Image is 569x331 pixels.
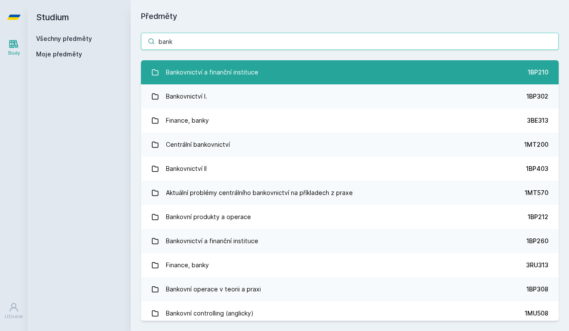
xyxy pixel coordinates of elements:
[141,205,559,229] a: Bankovní produkty a operace 1BP212
[8,50,20,56] div: Study
[166,64,258,81] div: Bankovnictví a finanční instituce
[166,208,251,226] div: Bankovní produkty a operace
[141,277,559,301] a: Bankovní operace v teorii a praxi 1BP308
[166,232,258,250] div: Bankovnictví a finanční instituce
[141,10,559,22] h1: Předměty
[5,313,23,320] div: Uživatel
[166,257,209,274] div: Finance, banky
[526,92,548,101] div: 1BP302
[2,298,26,324] a: Uživatel
[528,68,548,77] div: 1BP210
[141,301,559,325] a: Bankovní controlling (anglicky) 1MU508
[526,237,548,245] div: 1BP260
[166,184,353,201] div: Aktuální problémy centrálního bankovnictví na příkladech z praxe
[141,229,559,253] a: Bankovnictví a finanční instituce 1BP260
[141,33,559,50] input: Název nebo ident předmětu…
[166,88,207,105] div: Bankovnictví I.
[166,136,230,153] div: Centrální bankovnictví
[141,253,559,277] a: Finance, banky 3RU313
[166,160,207,177] div: Bankovnictví II
[525,189,548,197] div: 1MT570
[141,157,559,181] a: Bankovnictví II 1BP403
[141,181,559,205] a: Aktuální problémy centrálního bankovnictví na příkladech z praxe 1MT570
[141,84,559,108] a: Bankovnictví I. 1BP302
[528,213,548,221] div: 1BP212
[141,108,559,133] a: Finance, banky 3BE313
[36,50,82,59] span: Moje předměty
[524,140,548,149] div: 1MT200
[166,305,254,322] div: Bankovní controlling (anglicky)
[525,309,548,318] div: 1MU508
[2,34,26,61] a: Study
[141,133,559,157] a: Centrální bankovnictví 1MT200
[141,60,559,84] a: Bankovnictví a finanční instituce 1BP210
[526,261,548,269] div: 3RU313
[36,35,92,42] a: Všechny předměty
[527,116,548,125] div: 3BE313
[166,112,209,129] div: Finance, banky
[526,164,548,173] div: 1BP403
[526,285,548,294] div: 1BP308
[166,281,261,298] div: Bankovní operace v teorii a praxi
